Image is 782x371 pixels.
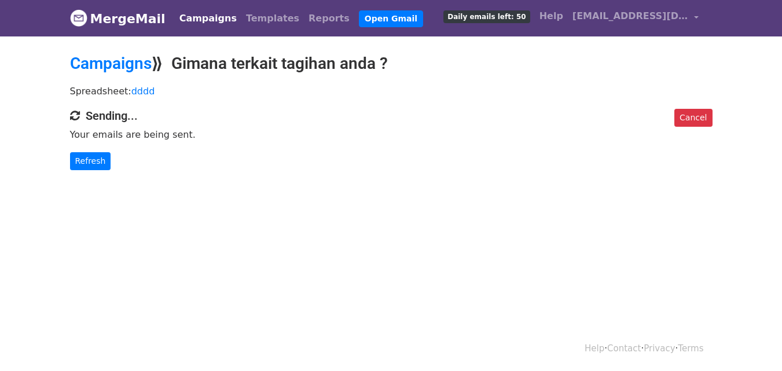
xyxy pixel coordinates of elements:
span: Daily emails left: 50 [443,10,530,23]
a: MergeMail [70,6,166,31]
a: Campaigns [70,54,152,73]
a: Templates [241,7,304,30]
p: Spreadsheet: [70,85,713,97]
a: Daily emails left: 50 [439,5,534,28]
p: Your emails are being sent. [70,128,713,141]
a: Terms [678,343,703,354]
span: [EMAIL_ADDRESS][DOMAIN_NAME] [572,9,688,23]
a: Reports [304,7,354,30]
img: MergeMail logo [70,9,87,27]
h2: ⟫ Gimana terkait tagihan anda ? [70,54,713,74]
h4: Sending... [70,109,713,123]
a: [EMAIL_ADDRESS][DOMAIN_NAME] [568,5,703,32]
a: Contact [607,343,641,354]
a: Privacy [644,343,675,354]
a: Campaigns [175,7,241,30]
a: dddd [131,86,155,97]
a: Refresh [70,152,111,170]
a: Help [535,5,568,28]
a: Help [585,343,604,354]
a: Cancel [674,109,712,127]
a: Open Gmail [359,10,423,27]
